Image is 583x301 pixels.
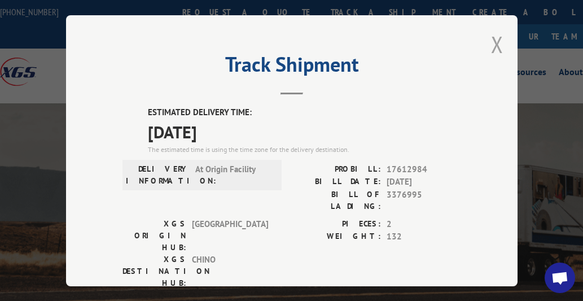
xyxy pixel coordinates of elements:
label: DELIVERY INFORMATION: [126,163,190,186]
label: PROBILL: [292,163,381,176]
span: At Origin Facility [195,163,271,186]
span: 3376995 [387,188,461,212]
span: [GEOGRAPHIC_DATA] [192,217,268,253]
label: BILL OF LADING: [292,188,381,212]
h2: Track Shipment [122,56,461,78]
span: CHINO [192,253,268,289]
label: ESTIMATED DELIVERY TIME: [148,106,461,119]
label: PIECES: [292,217,381,230]
div: The estimated time is using the time zone for the delivery destination. [148,144,461,154]
label: BILL DATE: [292,176,381,189]
span: 2 [387,217,461,230]
span: [DATE] [387,176,461,189]
span: 17612984 [387,163,461,176]
label: XGS ORIGIN HUB: [122,217,186,253]
span: [DATE] [148,119,461,144]
label: XGS DESTINATION HUB: [122,253,186,289]
button: Close modal [491,29,503,59]
div: Open chat [545,263,575,293]
label: WEIGHT: [292,230,381,243]
span: 132 [387,230,461,243]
